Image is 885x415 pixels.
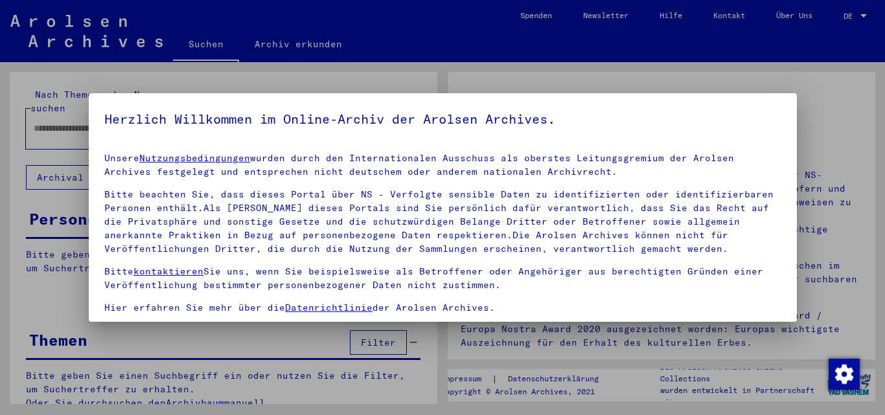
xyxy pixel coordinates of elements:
[828,358,859,389] div: Zustimmung ändern
[829,359,860,390] img: Zustimmung ändern
[104,109,781,129] h5: Herzlich Willkommen im Online-Archiv der Arolsen Archives.
[133,265,203,277] a: kontaktieren
[104,265,781,292] p: Bitte Sie uns, wenn Sie beispielsweise als Betroffener oder Angehöriger aus berechtigten Gründen ...
[285,302,373,313] a: Datenrichtlinie
[104,188,781,256] p: Bitte beachten Sie, dass dieses Portal über NS - Verfolgte sensible Daten zu identifizierten oder...
[104,301,781,315] p: Hier erfahren Sie mehr über die der Arolsen Archives.
[139,152,250,164] a: Nutzungsbedingungen
[104,151,781,179] p: Unsere wurden durch den Internationalen Ausschuss als oberstes Leitungsgremium der Arolsen Archiv...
